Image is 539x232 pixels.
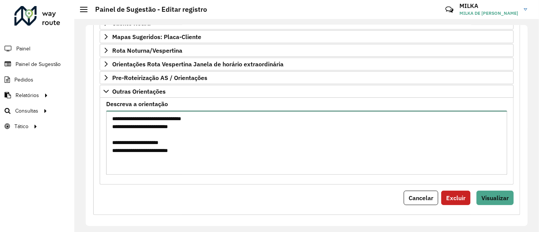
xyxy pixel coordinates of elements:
button: Cancelar [404,191,438,205]
span: Outras Orientações [112,88,166,94]
span: Tático [14,122,28,130]
span: Mapas Sugeridos: Placa-Cliente [112,34,201,40]
button: Visualizar [476,191,514,205]
span: Consultas [15,107,38,115]
a: Outras Orientações [100,85,514,98]
span: Rota Noturna/Vespertina [112,47,182,53]
span: Painel de Sugestão [16,60,61,68]
span: MILKA DE [PERSON_NAME] [459,10,518,17]
span: Painel [16,45,30,53]
a: Pre-Roteirização AS / Orientações [100,71,514,84]
span: Excluir [446,194,465,202]
button: Excluir [441,191,470,205]
span: Cliente Retira [112,20,150,26]
a: Contato Rápido [441,2,458,18]
a: Mapas Sugeridos: Placa-Cliente [100,30,514,43]
h3: MILKA [459,2,518,9]
a: Orientações Rota Vespertina Janela de horário extraordinária [100,58,514,71]
a: Rota Noturna/Vespertina [100,44,514,57]
span: Relatórios [16,91,39,99]
span: Pre-Roteirização AS / Orientações [112,75,207,81]
div: Outras Orientações [100,98,514,185]
label: Descreva a orientação [106,99,168,108]
span: Orientações Rota Vespertina Janela de horário extraordinária [112,61,284,67]
span: Cancelar [409,194,433,202]
span: Visualizar [481,194,509,202]
span: Pedidos [14,76,33,84]
h2: Painel de Sugestão - Editar registro [88,5,207,14]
